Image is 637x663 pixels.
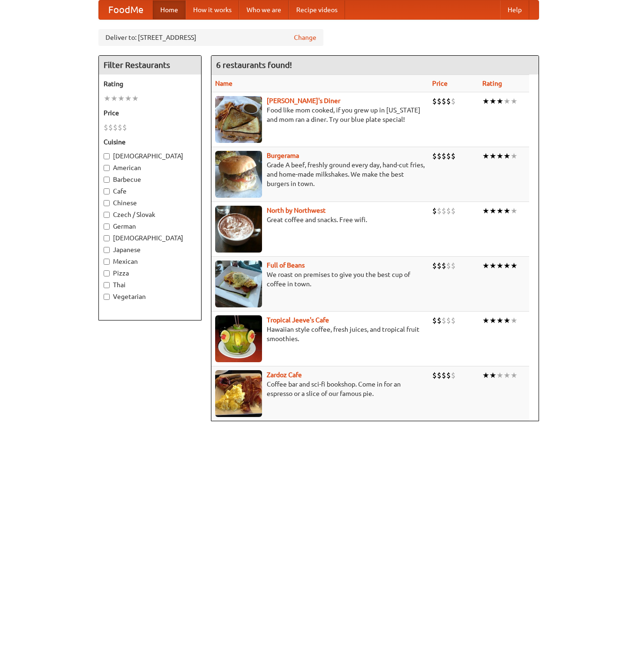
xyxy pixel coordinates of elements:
[104,223,110,230] input: German
[496,151,503,161] li: ★
[104,247,110,253] input: Japanese
[104,282,110,288] input: Thai
[489,96,496,106] li: ★
[118,93,125,104] li: ★
[215,325,425,343] p: Hawaiian style coffee, fresh juices, and tropical fruit smoothies.
[104,188,110,194] input: Cafe
[496,96,503,106] li: ★
[215,261,262,307] img: beans.jpg
[489,151,496,161] li: ★
[267,371,302,379] b: Zardoz Cafe
[437,370,442,380] li: $
[186,0,239,19] a: How it works
[451,315,456,326] li: $
[432,315,437,326] li: $
[267,261,305,269] a: Full of Beans
[99,0,153,19] a: FoodMe
[442,315,446,326] li: $
[510,315,517,326] li: ★
[215,315,262,362] img: jeeves.jpg
[446,370,451,380] li: $
[294,33,316,42] a: Change
[503,261,510,271] li: ★
[503,315,510,326] li: ★
[510,96,517,106] li: ★
[437,206,442,216] li: $
[442,261,446,271] li: $
[111,93,118,104] li: ★
[104,175,196,184] label: Barbecue
[451,261,456,271] li: $
[451,370,456,380] li: $
[104,270,110,276] input: Pizza
[104,257,196,266] label: Mexican
[489,370,496,380] li: ★
[215,151,262,198] img: burgerama.jpg
[510,370,517,380] li: ★
[442,96,446,106] li: $
[215,206,262,253] img: north.jpg
[104,222,196,231] label: German
[104,245,196,254] label: Japanese
[432,370,437,380] li: $
[437,151,442,161] li: $
[510,261,517,271] li: ★
[215,105,425,124] p: Food like mom cooked, if you grew up in [US_STATE] and mom ran a diner. Try our blue plate special!
[125,93,132,104] li: ★
[482,370,489,380] li: ★
[496,206,503,216] li: ★
[500,0,529,19] a: Help
[104,212,110,218] input: Czech / Slovak
[215,215,425,224] p: Great coffee and snacks. Free wifi.
[153,0,186,19] a: Home
[132,93,139,104] li: ★
[496,315,503,326] li: ★
[437,96,442,106] li: $
[104,210,196,219] label: Czech / Slovak
[510,206,517,216] li: ★
[215,96,262,143] img: sallys.jpg
[239,0,289,19] a: Who we are
[446,261,451,271] li: $
[289,0,345,19] a: Recipe videos
[432,206,437,216] li: $
[267,207,326,214] a: North by Northwest
[432,151,437,161] li: $
[104,151,196,161] label: [DEMOGRAPHIC_DATA]
[267,97,340,104] a: [PERSON_NAME]'s Diner
[104,177,110,183] input: Barbecue
[451,96,456,106] li: $
[446,96,451,106] li: $
[442,206,446,216] li: $
[432,261,437,271] li: $
[215,370,262,417] img: zardoz.jpg
[104,292,196,301] label: Vegetarian
[437,315,442,326] li: $
[489,315,496,326] li: ★
[503,96,510,106] li: ★
[104,79,196,89] h5: Rating
[267,152,299,159] a: Burgerama
[104,93,111,104] li: ★
[482,96,489,106] li: ★
[437,261,442,271] li: $
[489,206,496,216] li: ★
[215,80,232,87] a: Name
[503,370,510,380] li: ★
[451,206,456,216] li: $
[503,206,510,216] li: ★
[442,370,446,380] li: $
[104,198,196,208] label: Chinese
[104,165,110,171] input: American
[489,261,496,271] li: ★
[482,315,489,326] li: ★
[216,60,292,69] ng-pluralize: 6 restaurants found!
[451,151,456,161] li: $
[104,294,110,300] input: Vegetarian
[482,206,489,216] li: ★
[113,122,118,133] li: $
[104,200,110,206] input: Chinese
[267,316,329,324] a: Tropical Jeeve's Cafe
